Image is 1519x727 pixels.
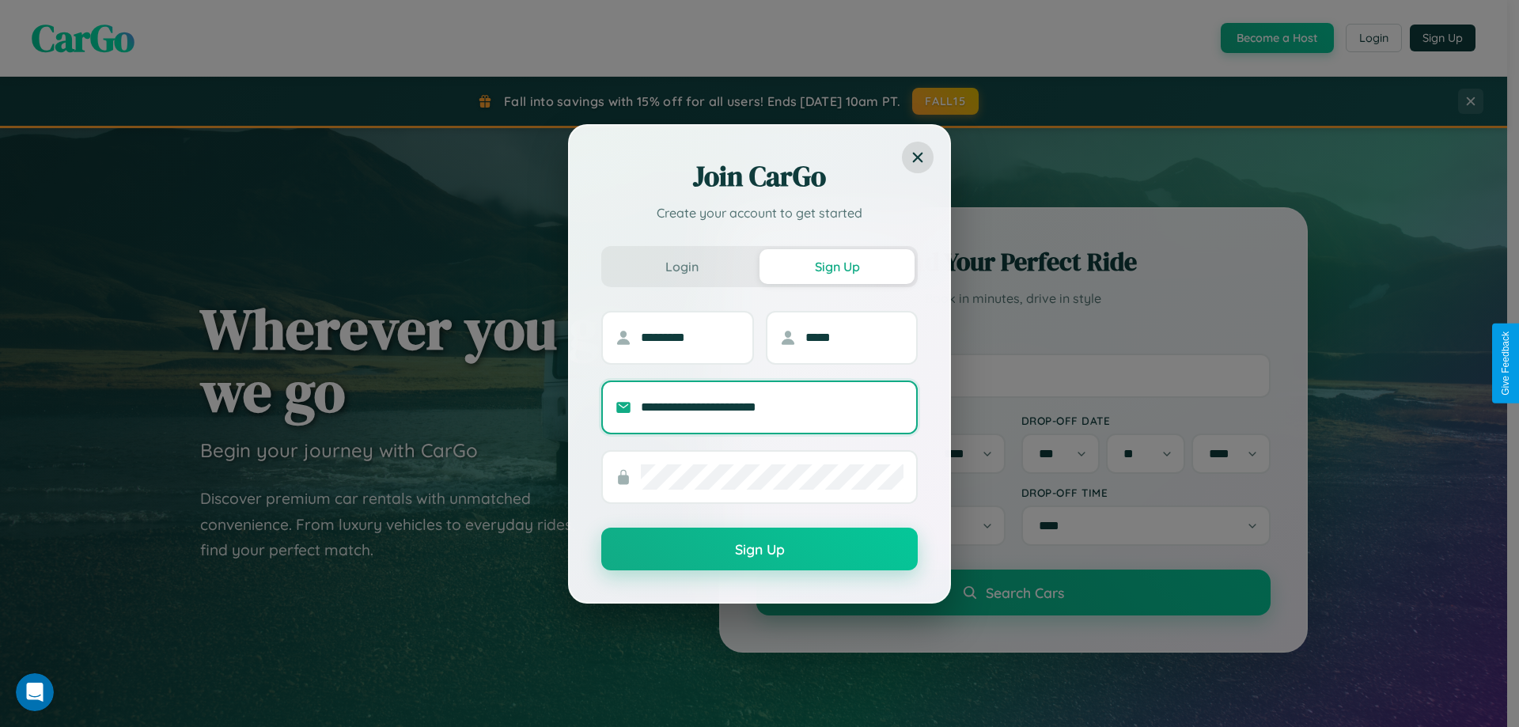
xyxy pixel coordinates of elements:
div: Give Feedback [1500,331,1511,396]
iframe: Intercom live chat [16,673,54,711]
h2: Join CarGo [601,157,918,195]
button: Sign Up [601,528,918,570]
p: Create your account to get started [601,203,918,222]
button: Login [604,249,759,284]
button: Sign Up [759,249,915,284]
